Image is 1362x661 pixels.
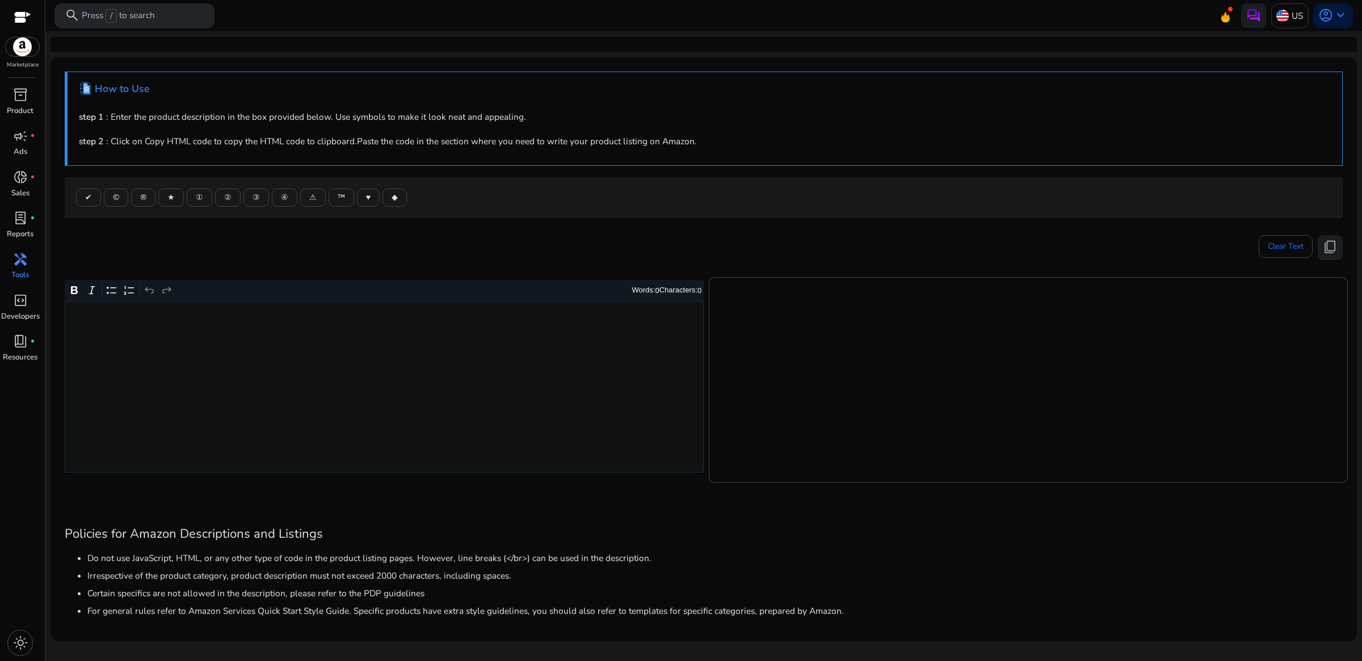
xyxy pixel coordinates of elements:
[300,189,326,207] button: ⚠
[272,189,297,207] button: ④
[95,83,149,95] h4: How to Use
[7,106,33,117] p: Product
[215,189,241,207] button: ②
[13,129,28,144] span: campaign
[87,587,1343,600] li: Certain specifics are not allowed in the description, please refer to the PDP guidelines
[697,286,701,295] label: 0
[187,189,212,207] button: ①
[30,339,35,344] span: fiber_manual_record
[243,189,269,207] button: ③
[196,191,203,203] span: ①
[65,280,704,302] div: Editor toolbar
[7,229,33,240] p: Reports
[6,37,40,56] img: amazon.svg
[1,311,40,323] p: Developers
[65,526,1343,541] h3: Policies for Amazon Descriptions and Listings
[65,8,79,23] span: search
[1259,235,1313,258] button: Clear Text
[1276,10,1289,22] img: us.svg
[7,61,39,69] p: Marketplace
[1268,235,1304,258] span: Clear Text
[329,189,354,207] button: ™
[13,293,28,308] span: code_blocks
[167,191,175,203] span: ★
[224,191,232,203] span: ②
[158,189,184,207] button: ★
[366,191,371,203] span: ♥
[87,604,1343,617] li: For general rules refer to Amazon Services Quick Start Style Guide. Specific products have extra ...
[281,191,288,203] span: ④
[65,301,704,472] div: Rich Text Editor. Editing area: main. Press Alt+0 for help.
[131,189,155,207] button: ®
[13,211,28,225] span: lab_profile
[382,189,407,207] button: ◆
[30,133,35,139] span: fiber_manual_record
[85,191,92,203] span: ✔
[104,189,128,207] button: ©
[76,189,101,207] button: ✔
[309,191,317,203] span: ⚠
[13,87,28,102] span: inventory_2
[357,189,380,207] button: ♥
[632,283,702,298] div: Words: Characters:
[1333,8,1348,23] span: keyboard_arrow_down
[79,111,103,123] b: step 1
[87,569,1343,582] li: Irrespective of the product category, product description must not exceed 2000 characters, includ...
[30,216,35,221] span: fiber_manual_record
[82,9,155,23] p: Press to search
[13,635,28,650] span: light_mode
[13,170,28,185] span: donut_small
[79,110,1331,123] p: : Enter the product description in the box provided below. Use symbols to make it look neat and a...
[655,286,659,295] label: 0
[106,9,116,23] span: /
[30,175,35,180] span: fiber_manual_record
[11,188,30,199] p: Sales
[253,191,260,203] span: ③
[87,551,1343,564] li: Do not use JavaScript, HTML, or any other type of code in the product listing pages. However, lin...
[1318,8,1333,23] span: account_circle
[14,147,27,158] p: Ads
[392,191,398,203] span: ◆
[113,191,119,203] span: ©
[79,135,103,147] b: step 2
[1292,6,1303,26] p: US
[11,270,29,281] p: Tools
[79,135,1331,148] p: : Click on Copy HTML code to copy the HTML code to clipboard.Paste the code in the section where ...
[13,334,28,349] span: book_4
[140,191,146,203] span: ®
[3,352,37,363] p: Resources
[13,252,28,267] span: handyman
[338,191,345,203] span: ™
